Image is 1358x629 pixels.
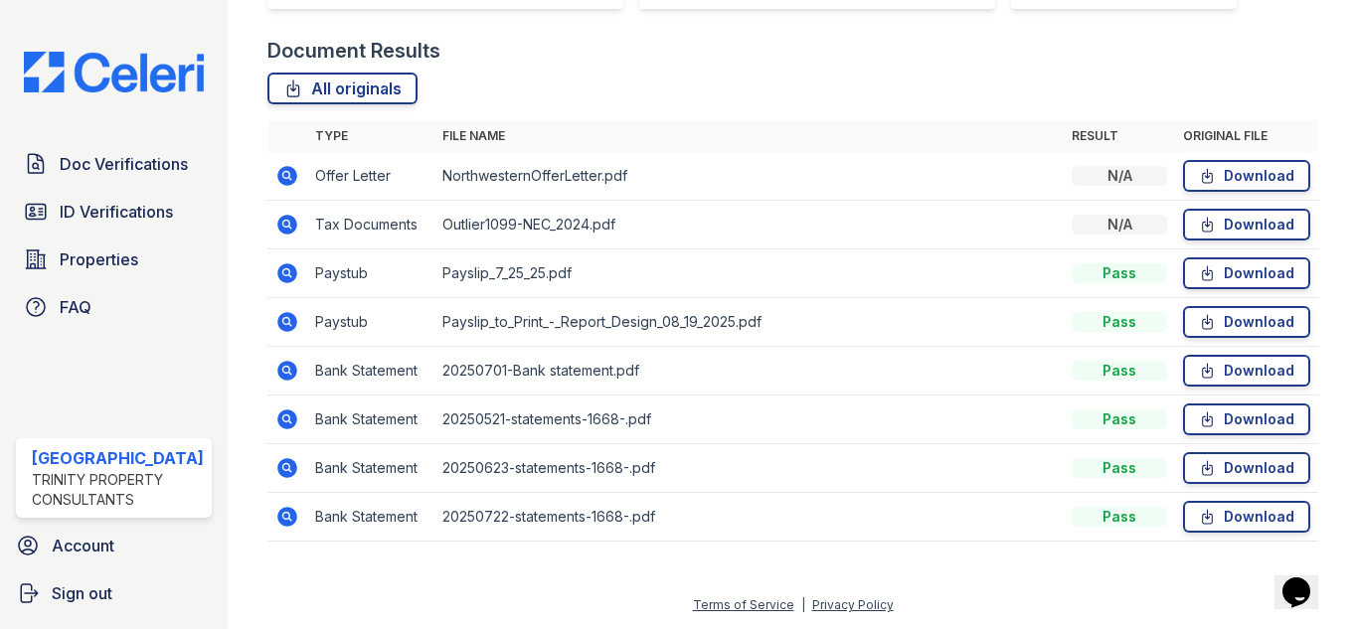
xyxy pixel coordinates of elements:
[8,526,220,565] a: Account
[32,446,204,470] div: [GEOGRAPHIC_DATA]
[267,73,418,104] a: All originals
[307,395,434,444] td: Bank Statement
[1072,312,1167,332] div: Pass
[434,347,1064,395] td: 20250701-Bank statement.pdf
[1072,361,1167,381] div: Pass
[1072,263,1167,283] div: Pass
[32,470,204,510] div: Trinity Property Consultants
[60,200,173,224] span: ID Verifications
[434,120,1064,152] th: File name
[434,298,1064,347] td: Payslip_to_Print_-_Report_Design_08_19_2025.pdf
[1183,160,1310,192] a: Download
[16,192,212,232] a: ID Verifications
[801,597,805,612] div: |
[434,152,1064,201] td: NorthwesternOfferLetter.pdf
[1183,403,1310,435] a: Download
[8,52,220,92] img: CE_Logo_Blue-a8612792a0a2168367f1c8372b55b34899dd931a85d93a1a3d3e32e68fde9ad4.png
[693,597,794,612] a: Terms of Service
[1072,166,1167,186] div: N/A
[60,247,138,271] span: Properties
[812,597,894,612] a: Privacy Policy
[16,144,212,184] a: Doc Verifications
[1183,306,1310,338] a: Download
[8,573,220,613] a: Sign out
[1175,120,1318,152] th: Original file
[1274,550,1338,609] iframe: chat widget
[1072,409,1167,429] div: Pass
[16,287,212,327] a: FAQ
[1183,257,1310,289] a: Download
[434,395,1064,444] td: 20250521-statements-1668-.pdf
[52,581,112,605] span: Sign out
[307,298,434,347] td: Paystub
[52,534,114,557] span: Account
[1183,452,1310,484] a: Download
[307,347,434,395] td: Bank Statement
[16,239,212,279] a: Properties
[1072,458,1167,478] div: Pass
[307,493,434,542] td: Bank Statement
[1183,501,1310,533] a: Download
[307,201,434,249] td: Tax Documents
[1064,120,1175,152] th: Result
[60,152,188,176] span: Doc Verifications
[434,444,1064,493] td: 20250623-statements-1668-.pdf
[307,249,434,298] td: Paystub
[1072,507,1167,527] div: Pass
[60,295,91,319] span: FAQ
[307,120,434,152] th: Type
[1183,355,1310,387] a: Download
[434,493,1064,542] td: 20250722-statements-1668-.pdf
[307,152,434,201] td: Offer Letter
[434,249,1064,298] td: Payslip_7_25_25.pdf
[1072,215,1167,235] div: N/A
[1183,209,1310,240] a: Download
[307,444,434,493] td: Bank Statement
[434,201,1064,249] td: Outlier1099-NEC_2024.pdf
[267,37,440,65] div: Document Results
